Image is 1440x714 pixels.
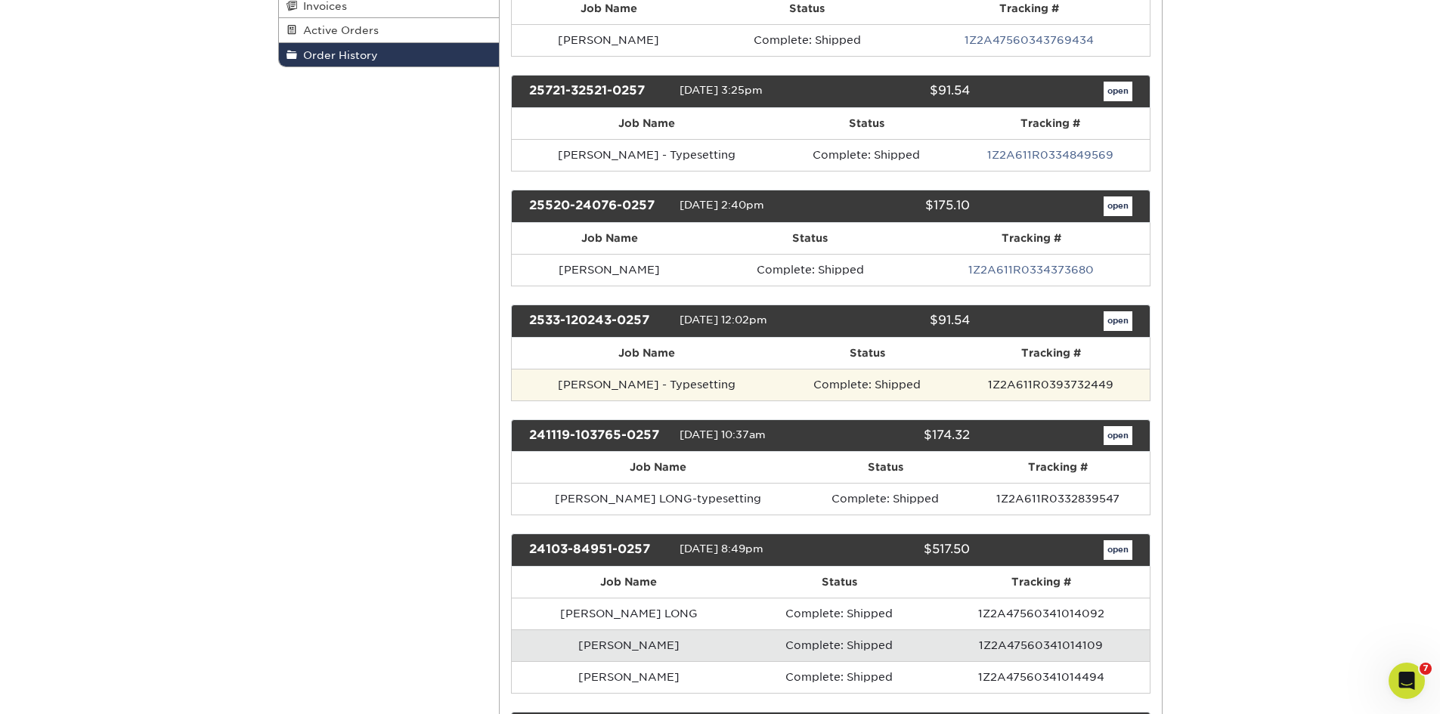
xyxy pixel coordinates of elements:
[952,108,1149,139] th: Tracking #
[819,311,981,331] div: $91.54
[512,139,781,171] td: [PERSON_NAME] - Typesetting
[1104,196,1132,216] a: open
[1104,311,1132,331] a: open
[781,139,952,171] td: Complete: Shipped
[708,254,913,286] td: Complete: Shipped
[512,254,708,286] td: [PERSON_NAME]
[781,108,952,139] th: Status
[680,543,763,555] span: [DATE] 8:49pm
[279,43,500,66] a: Order History
[705,24,909,56] td: Complete: Shipped
[1389,663,1425,699] iframe: Intercom live chat
[745,567,933,598] th: Status
[745,629,933,661] td: Complete: Shipped
[279,18,500,42] a: Active Orders
[512,598,745,629] td: [PERSON_NAME] LONG
[952,369,1149,400] td: 1Z2A611R0393732449
[1104,82,1132,101] a: open
[804,483,966,515] td: Complete: Shipped
[1104,540,1132,560] a: open
[512,108,781,139] th: Job Name
[297,49,378,61] span: Order History
[512,369,782,400] td: [PERSON_NAME] - Typesetting
[745,598,933,629] td: Complete: Shipped
[782,338,953,369] th: Status
[819,426,981,446] div: $174.32
[518,426,680,446] div: 241119-103765-0257
[708,223,913,254] th: Status
[913,223,1150,254] th: Tracking #
[512,452,804,483] th: Job Name
[680,314,767,326] span: [DATE] 12:02pm
[518,540,680,560] div: 24103-84951-0257
[512,338,782,369] th: Job Name
[965,34,1094,46] a: 1Z2A47560343769434
[819,196,981,216] div: $175.10
[987,149,1113,161] a: 1Z2A611R0334849569
[1420,663,1432,675] span: 7
[297,24,379,36] span: Active Orders
[967,483,1150,515] td: 1Z2A611R0332839547
[518,311,680,331] div: 2533-120243-0257
[952,338,1149,369] th: Tracking #
[933,567,1149,598] th: Tracking #
[512,661,745,693] td: [PERSON_NAME]
[782,369,953,400] td: Complete: Shipped
[804,452,966,483] th: Status
[512,567,745,598] th: Job Name
[745,661,933,693] td: Complete: Shipped
[967,452,1150,483] th: Tracking #
[933,629,1149,661] td: 1Z2A47560341014109
[933,661,1149,693] td: 1Z2A47560341014494
[1104,426,1132,446] a: open
[819,82,981,101] div: $91.54
[512,223,708,254] th: Job Name
[512,629,745,661] td: [PERSON_NAME]
[518,82,680,101] div: 25721-32521-0257
[680,199,764,211] span: [DATE] 2:40pm
[680,84,763,96] span: [DATE] 3:25pm
[933,598,1149,629] td: 1Z2A47560341014092
[512,483,804,515] td: [PERSON_NAME] LONG-typesetting
[968,264,1094,276] a: 1Z2A611R0334373680
[680,428,766,440] span: [DATE] 10:37am
[518,196,680,216] div: 25520-24076-0257
[512,24,705,56] td: [PERSON_NAME]
[819,540,981,560] div: $517.50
